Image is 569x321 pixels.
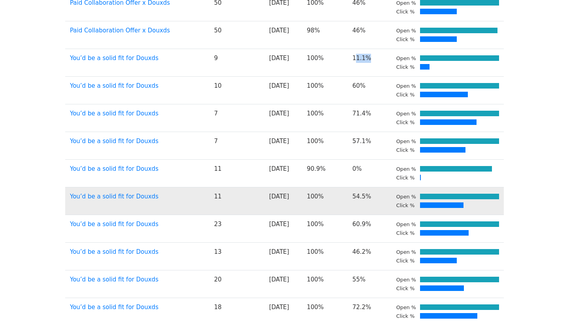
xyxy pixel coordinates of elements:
[396,258,415,264] small: Click %
[209,49,264,76] td: 9
[264,76,302,104] td: [DATE]
[348,270,392,298] td: 55%
[264,159,302,187] td: [DATE]
[209,270,264,298] td: 20
[264,49,302,76] td: [DATE]
[70,221,158,228] a: You’d be a solid fit for Douxds
[396,119,415,125] small: Click %
[302,76,347,104] td: 100%
[348,242,392,270] td: 46.2%
[396,202,415,208] small: Click %
[396,249,416,255] small: Open %
[209,159,264,187] td: 11
[264,270,302,298] td: [DATE]
[348,76,392,104] td: 60%
[264,104,302,132] td: [DATE]
[209,76,264,104] td: 10
[396,83,416,89] small: Open %
[70,110,158,117] a: You’d be a solid fit for Douxds
[396,304,416,310] small: Open %
[348,215,392,242] td: 60.9%
[70,193,158,200] a: You’d be a solid fit for Douxds
[396,194,416,200] small: Open %
[302,21,347,49] td: 98%
[302,242,347,270] td: 100%
[209,187,264,215] td: 11
[396,138,416,144] small: Open %
[70,55,158,62] a: You’d be a solid fit for Douxds
[348,187,392,215] td: 54.5%
[70,165,158,172] a: You’d be a solid fit for Douxds
[348,49,392,76] td: 11.1%
[70,304,158,311] a: You’d be a solid fit for Douxds
[264,21,302,49] td: [DATE]
[396,92,415,98] small: Click %
[302,132,347,159] td: 100%
[70,82,158,89] a: You’d be a solid fit for Douxds
[302,159,347,187] td: 90.9%
[302,187,347,215] td: 100%
[348,132,392,159] td: 57.1%
[209,242,264,270] td: 13
[70,27,170,34] a: Paid Collaboration Offer x Douxds
[396,36,415,42] small: Click %
[348,21,392,49] td: 46%
[70,138,158,145] a: You’d be a solid fit for Douxds
[209,132,264,159] td: 7
[396,28,416,34] small: Open %
[209,215,264,242] td: 23
[209,104,264,132] td: 7
[209,21,264,49] td: 50
[302,104,347,132] td: 100%
[396,175,415,181] small: Click %
[396,166,416,172] small: Open %
[264,242,302,270] td: [DATE]
[302,270,347,298] td: 100%
[396,285,415,291] small: Click %
[396,313,415,319] small: Click %
[396,111,416,117] small: Open %
[396,221,416,227] small: Open %
[264,187,302,215] td: [DATE]
[264,215,302,242] td: [DATE]
[70,276,158,283] a: You’d be a solid fit for Douxds
[70,248,158,255] a: You’d be a solid fit for Douxds
[302,215,347,242] td: 100%
[529,283,569,321] iframe: Chat Widget
[396,9,415,15] small: Click %
[396,55,416,61] small: Open %
[396,147,415,153] small: Click %
[396,230,415,236] small: Click %
[396,64,415,70] small: Click %
[264,132,302,159] td: [DATE]
[302,49,347,76] td: 100%
[396,277,416,283] small: Open %
[348,104,392,132] td: 71.4%
[348,159,392,187] td: 0%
